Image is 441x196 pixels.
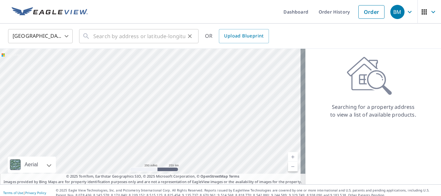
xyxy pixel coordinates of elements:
[330,103,416,119] p: Searching for a property address to view a list of available products.
[229,174,240,179] a: Terms
[219,29,269,43] a: Upload Blueprint
[390,5,405,19] div: BM
[66,174,240,179] span: © 2025 TomTom, Earthstar Geographics SIO, © 2025 Microsoft Corporation, ©
[185,32,194,41] button: Clear
[8,27,73,45] div: [GEOGRAPHIC_DATA]
[12,7,88,17] img: EV Logo
[25,191,46,195] a: Privacy Policy
[224,32,263,40] span: Upload Blueprint
[200,174,228,179] a: OpenStreetMap
[3,191,46,195] p: |
[288,162,298,171] a: Current Level 5, Zoom Out
[23,157,40,173] div: Aerial
[93,27,185,45] input: Search by address or latitude-longitude
[3,191,23,195] a: Terms of Use
[358,5,385,19] a: Order
[8,157,56,173] div: Aerial
[288,152,298,162] a: Current Level 5, Zoom In
[205,29,269,43] div: OR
